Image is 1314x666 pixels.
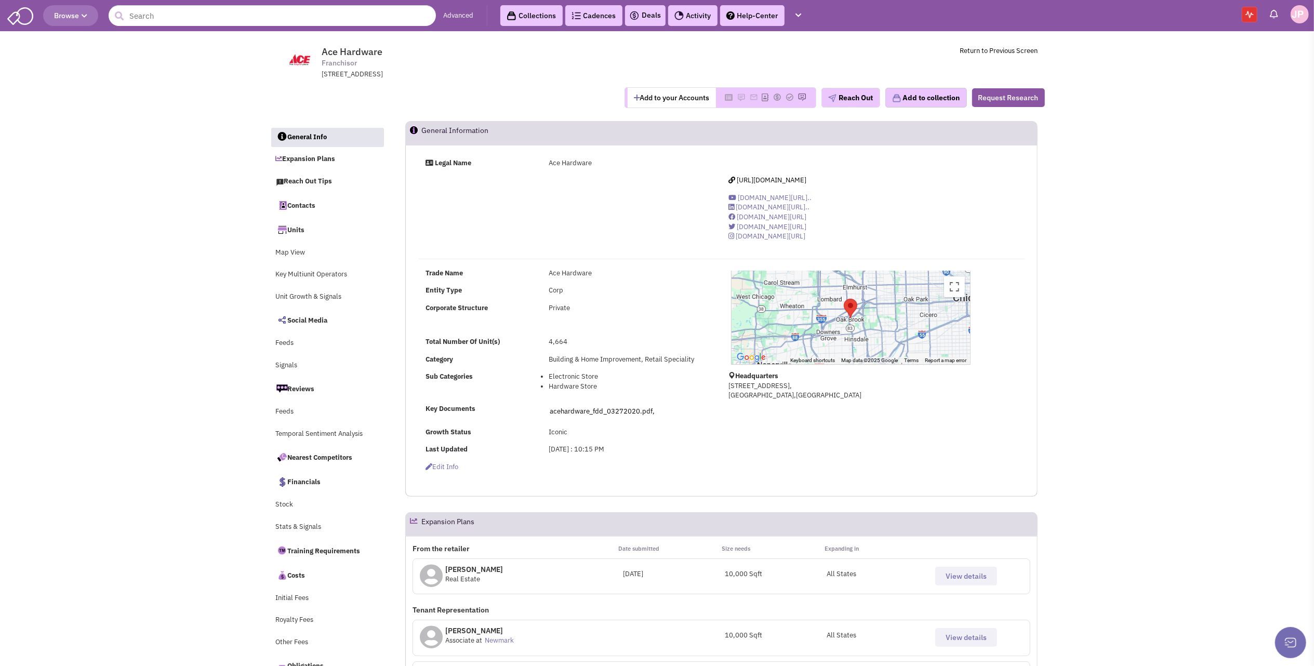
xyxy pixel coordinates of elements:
[674,11,684,20] img: Activity.png
[271,128,384,148] a: General Info
[426,286,462,295] b: Entity Type
[542,286,714,296] div: Corp
[271,219,384,241] a: Units
[549,372,708,382] li: Electronic Store
[271,356,384,376] a: Signals
[271,564,384,586] a: Costs
[1291,5,1309,23] img: Jay Pateakos
[935,567,997,585] button: View details
[445,564,503,575] p: [PERSON_NAME]
[550,407,655,416] a: acehardware_fdd_03272020.pdf,
[728,212,806,221] a: [DOMAIN_NAME][URL]
[426,404,475,413] b: Key Documents
[426,355,453,364] b: Category
[421,122,488,144] h2: General Information
[737,222,806,231] span: [DOMAIN_NAME][URL]
[728,203,809,211] a: [DOMAIN_NAME][URL]..
[623,569,725,579] div: [DATE]
[500,5,563,26] a: Collections
[885,88,967,108] button: Add to collection
[542,158,714,168] div: Ace Hardware
[892,94,901,103] img: icon-collection-lavender.png
[728,176,806,184] a: [URL][DOMAIN_NAME]
[572,12,581,19] img: Cadences_logo.png
[271,194,384,216] a: Contacts
[629,9,640,22] img: icon-deals.svg
[736,232,805,241] span: [DOMAIN_NAME][URL]
[827,631,928,641] p: All States
[737,93,746,101] img: Please add to your accounts
[271,517,384,537] a: Stats & Signals
[54,11,87,20] span: Browse
[549,382,708,392] li: Hardware Store
[413,543,618,554] p: From the retailer
[322,46,382,58] span: Ace Hardware
[435,158,471,167] strong: Legal Name
[736,203,809,211] span: [DOMAIN_NAME][URL]..
[946,571,987,581] span: View details
[271,150,384,169] a: Expansion Plans
[827,569,928,579] p: All States
[426,462,458,471] span: Edit info
[426,337,500,346] b: Total Number Of Unit(s)
[542,428,714,437] div: Iconic
[426,445,468,454] b: Last Updated
[444,11,474,21] a: Advanced
[271,495,384,515] a: Stock
[628,88,716,108] button: Add to your Accounts
[271,309,384,331] a: Social Media
[565,5,622,26] a: Cadences
[7,5,33,25] img: SmartAdmin
[271,424,384,444] a: Temporal Sentiment Analysis
[722,543,825,554] p: Size needs
[960,46,1038,55] a: Return to Previous Screen
[542,269,714,278] div: Ace Hardware
[725,569,827,579] div: 10,000 Sqft
[773,93,781,101] img: Please add to your accounts
[738,193,812,202] span: [DOMAIN_NAME][URL]..
[426,428,471,436] b: Growth Status
[271,633,384,652] a: Other Fees
[271,446,384,468] a: Nearest Competitors
[791,357,835,364] button: Keyboard shortcuts
[720,5,785,26] a: Help-Center
[728,193,812,202] a: [DOMAIN_NAME][URL]..
[109,5,436,26] input: Search
[426,372,473,381] b: Sub Categories
[734,351,768,364] a: Open this area in Google Maps (opens a new window)
[798,93,806,101] img: Please add to your accounts
[271,243,384,263] a: Map View
[905,357,919,363] a: Terms
[476,636,482,645] span: at
[445,636,474,645] span: Associate
[445,625,516,636] p: [PERSON_NAME]
[271,610,384,630] a: Royalty Fees
[271,589,384,608] a: Initial Fees
[271,172,384,192] a: Reach Out Tips
[786,93,794,101] img: Please add to your accounts
[322,58,357,69] span: Franchisor
[925,357,967,363] a: Report a map error
[821,88,880,108] button: Reach Out
[43,5,98,26] button: Browse
[421,513,474,536] h2: Expansion Plans
[413,605,1030,615] p: Tenant Representation
[426,269,463,277] b: Trade Name
[542,445,714,455] div: [DATE] : 10:15 PM
[844,299,857,318] div: Ace Hardware
[445,575,480,583] span: Real Estate
[668,5,718,26] a: Activity
[619,543,722,554] p: Date submitted
[322,70,593,79] div: [STREET_ADDRESS]
[271,265,384,285] a: Key Multiunit Operators
[946,633,987,642] span: View details
[750,93,758,101] img: Please add to your accounts
[728,232,805,241] a: [DOMAIN_NAME][URL]
[725,631,827,641] div: 10,000 Sqft
[542,303,714,313] div: Private
[271,402,384,422] a: Feeds
[842,357,898,363] span: Map data ©2025 Google
[972,88,1045,107] button: Request Research
[828,94,837,102] img: plane.png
